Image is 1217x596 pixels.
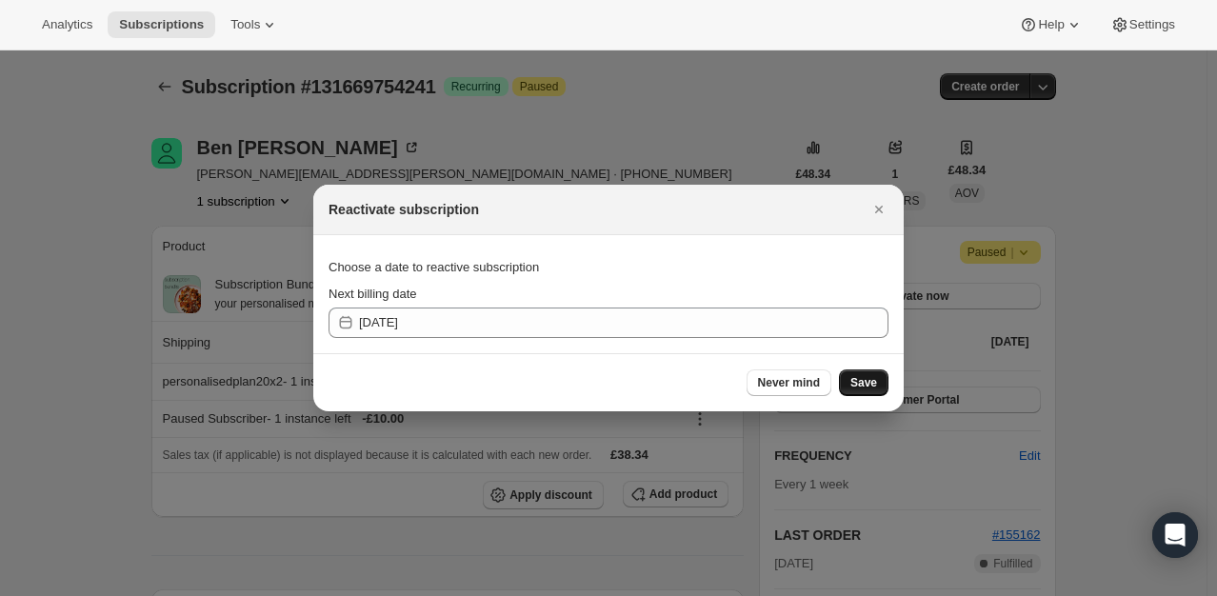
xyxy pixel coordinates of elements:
span: Analytics [42,17,92,32]
span: Next billing date [329,287,417,301]
button: Tools [219,11,290,38]
span: Save [850,375,877,390]
button: Save [839,369,888,396]
button: Close [866,196,892,223]
div: Open Intercom Messenger [1152,512,1198,558]
span: Never mind [758,375,820,390]
h2: Reactivate subscription [329,200,479,219]
span: Help [1038,17,1064,32]
button: Analytics [30,11,104,38]
button: Never mind [747,369,831,396]
span: Tools [230,17,260,32]
button: Help [1008,11,1094,38]
button: Subscriptions [108,11,215,38]
div: Choose a date to reactive subscription [329,250,888,285]
span: Settings [1129,17,1175,32]
button: Settings [1099,11,1187,38]
span: Subscriptions [119,17,204,32]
